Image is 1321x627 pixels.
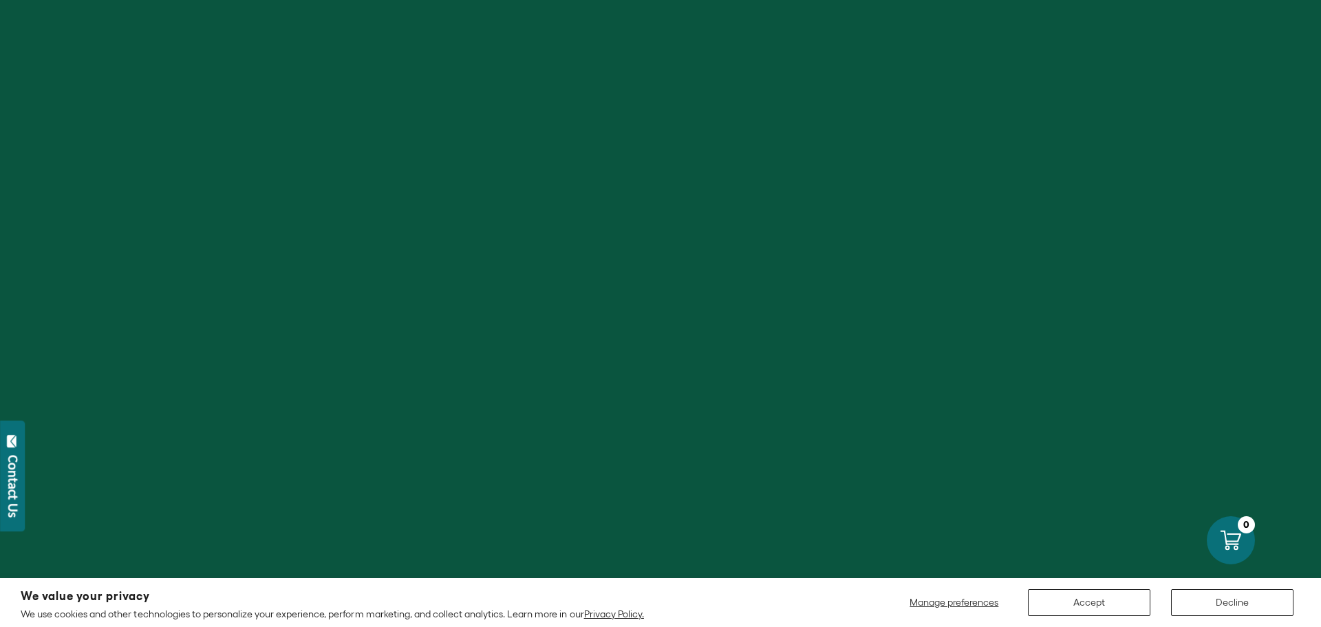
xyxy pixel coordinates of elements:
[21,608,644,620] p: We use cookies and other technologies to personalize your experience, perform marketing, and coll...
[1028,589,1150,616] button: Accept
[1238,516,1255,533] div: 0
[901,589,1007,616] button: Manage preferences
[910,597,998,608] span: Manage preferences
[21,591,644,602] h2: We value your privacy
[6,455,20,518] div: Contact Us
[584,608,644,619] a: Privacy Policy.
[1171,589,1293,616] button: Decline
